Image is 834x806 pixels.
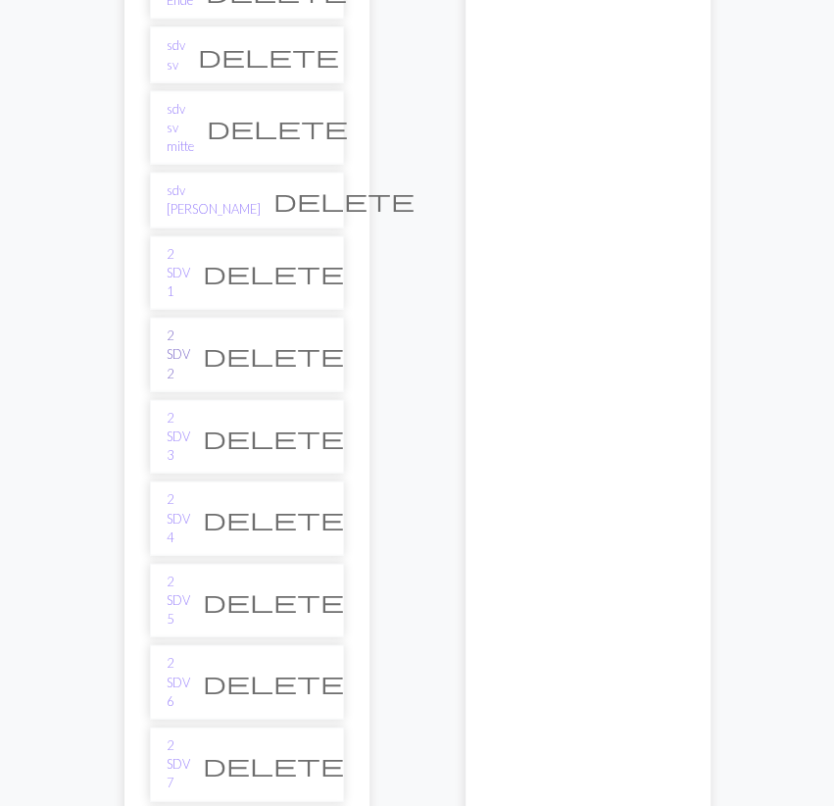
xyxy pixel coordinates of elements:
[167,735,190,792] a: 2 SDV 7
[167,244,190,301] a: 2 SDV 1
[190,663,357,700] button: Delete chart
[207,113,348,140] span: delete
[167,408,190,465] a: 2 SDV 3
[198,41,339,69] span: delete
[194,108,361,145] button: Delete chart
[203,586,344,614] span: delete
[203,423,344,450] span: delete
[190,335,357,373] button: Delete chart
[167,35,185,73] a: sdv sv
[167,653,190,710] a: 2 SDV 6
[261,180,427,218] button: Delete chart
[167,180,261,218] a: sdv [PERSON_NAME]
[167,326,190,382] a: 2 SDV 2
[167,572,190,629] a: 2 SDV 5
[190,499,357,536] button: Delete chart
[167,489,190,546] a: 2 SDV 4
[203,340,344,368] span: delete
[190,418,357,455] button: Delete chart
[185,36,352,74] button: Delete chart
[203,668,344,695] span: delete
[190,253,357,290] button: Delete chart
[167,99,194,156] a: sdv sv mitte
[203,750,344,778] span: delete
[190,581,357,619] button: Delete chart
[203,504,344,531] span: delete
[273,185,415,213] span: delete
[203,258,344,285] span: delete
[190,745,357,782] button: Delete chart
